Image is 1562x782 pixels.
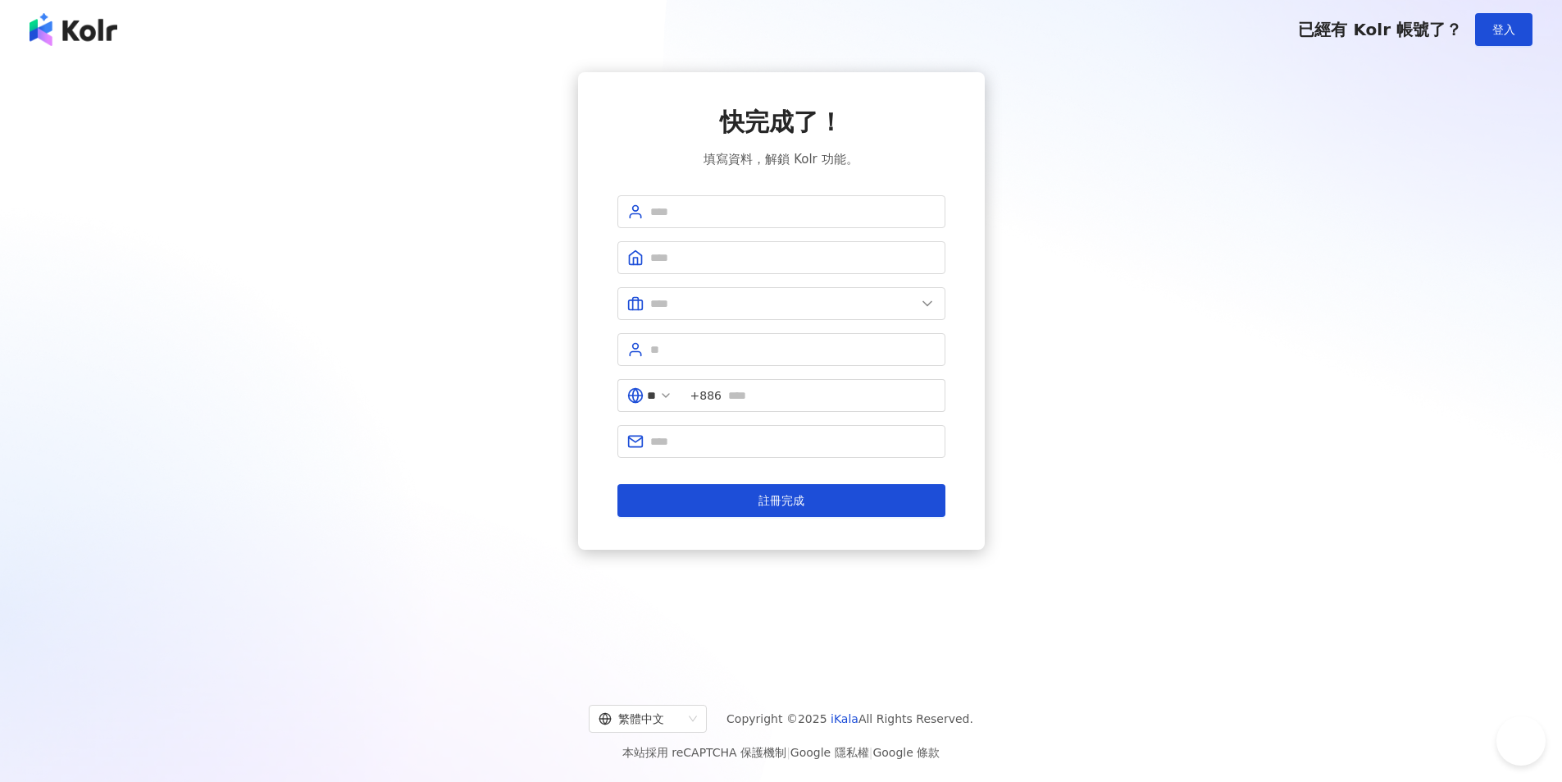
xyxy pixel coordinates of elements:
[599,706,682,732] div: 繁體中文
[617,484,945,517] button: 註冊完成
[30,13,117,46] img: logo
[758,494,804,507] span: 註冊完成
[869,746,873,759] span: |
[831,712,858,725] a: iKala
[786,746,790,759] span: |
[704,149,858,169] span: 填寫資料，解鎖 Kolr 功能。
[1298,20,1462,39] span: 已經有 Kolr 帳號了？
[1496,716,1546,766] iframe: Help Scout Beacon - Open
[720,105,843,139] span: 快完成了！
[1475,13,1532,46] button: 登入
[790,746,869,759] a: Google 隱私權
[622,743,940,762] span: 本站採用 reCAPTCHA 保護機制
[690,386,722,405] span: +886
[872,746,940,759] a: Google 條款
[1492,23,1515,36] span: 登入
[726,709,973,729] span: Copyright © 2025 All Rights Reserved.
